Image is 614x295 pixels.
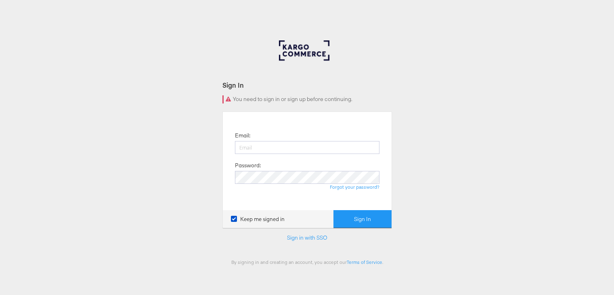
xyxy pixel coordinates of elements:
[287,234,327,241] a: Sign in with SSO
[222,95,392,103] div: You need to sign in or sign up before continuing.
[231,215,285,223] label: Keep me signed in
[235,162,261,169] label: Password:
[235,132,250,139] label: Email:
[222,80,392,90] div: Sign In
[330,184,379,190] a: Forgot your password?
[333,210,392,228] button: Sign In
[235,141,379,154] input: Email
[347,259,382,265] a: Terms of Service
[222,259,392,265] div: By signing in and creating an account, you accept our .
